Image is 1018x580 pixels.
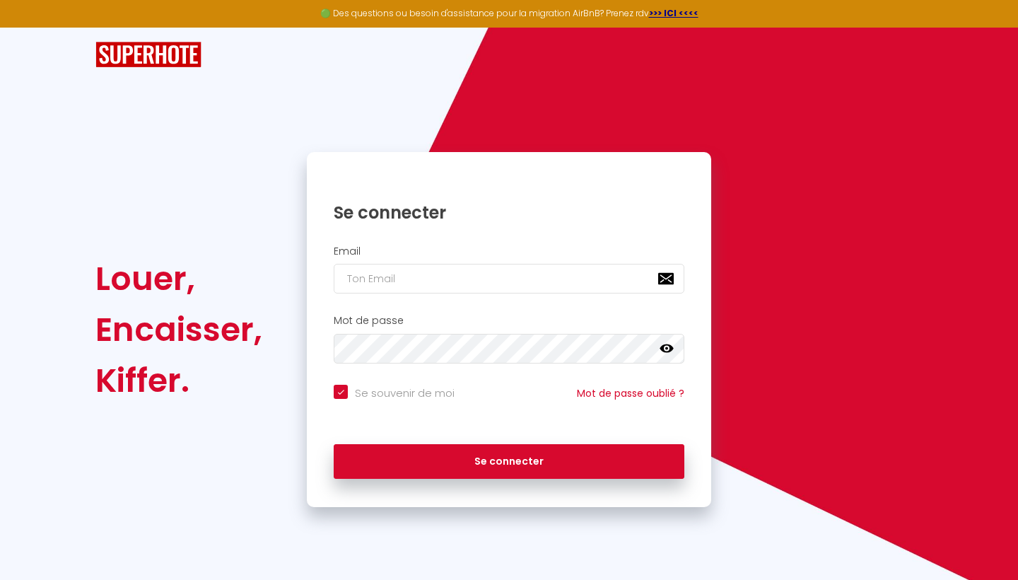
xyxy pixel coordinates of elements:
[334,315,684,327] h2: Mot de passe
[95,355,262,406] div: Kiffer.
[95,42,201,68] img: SuperHote logo
[334,202,684,224] h1: Se connecter
[577,386,684,400] a: Mot de passe oublié ?
[95,304,262,355] div: Encaisser,
[95,253,262,304] div: Louer,
[334,264,684,294] input: Ton Email
[334,444,684,480] button: Se connecter
[334,245,684,257] h2: Email
[649,7,698,19] a: >>> ICI <<<<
